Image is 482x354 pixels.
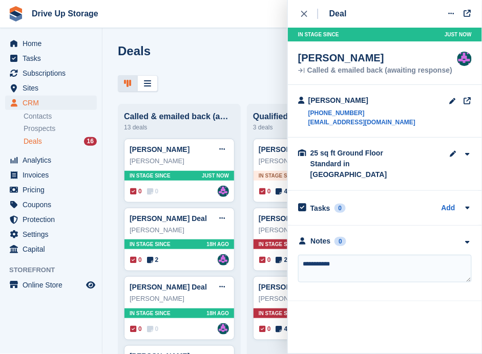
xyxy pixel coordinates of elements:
[23,278,84,292] span: Online Store
[28,5,102,22] a: Drive Up Storage
[23,227,84,241] span: Settings
[259,324,271,334] span: 0
[5,36,97,51] a: menu
[202,172,229,180] span: Just now
[130,156,229,166] div: [PERSON_NAME]
[259,156,358,166] div: [PERSON_NAME]
[5,227,97,241] a: menu
[147,187,159,196] span: 0
[118,44,151,58] h1: Deals
[23,197,84,212] span: Coupons
[130,214,207,223] a: [PERSON_NAME] Deal
[130,225,229,235] div: [PERSON_NAME]
[308,95,415,106] div: [PERSON_NAME]
[298,31,339,38] span: In stage since
[259,225,358,235] div: [PERSON_NAME]
[130,172,171,180] span: In stage since
[5,278,97,292] a: menu
[276,255,288,264] span: 2
[5,168,97,182] a: menu
[5,242,97,256] a: menu
[23,168,84,182] span: Invoices
[84,137,97,146] div: 16
[24,136,97,147] a: Deals 16
[5,96,97,110] a: menu
[9,265,102,275] span: Storefront
[310,148,413,180] div: 25 sq ft Ground Floor Standard in [GEOGRAPHIC_DATA]
[147,255,159,264] span: 2
[308,108,415,118] a: [PHONE_NUMBER]
[329,8,347,20] div: Deal
[23,66,84,80] span: Subscriptions
[24,123,97,134] a: Prospects
[253,112,364,121] div: Qualified: Spoken/email conversation with them
[23,51,84,65] span: Tasks
[276,324,288,334] span: 4
[206,309,229,317] span: 18H AGO
[23,36,84,51] span: Home
[23,81,84,95] span: Sites
[23,212,84,227] span: Protection
[24,137,42,146] span: Deals
[124,121,235,134] div: 13 deals
[5,81,97,95] a: menu
[308,118,415,127] a: [EMAIL_ADDRESS][DOMAIN_NAME]
[259,283,336,291] a: [PERSON_NAME] Deal
[5,153,97,167] a: menu
[218,323,229,335] img: Andy
[24,112,97,121] a: Contacts
[5,212,97,227] a: menu
[5,197,97,212] a: menu
[130,255,142,264] span: 0
[130,145,190,153] a: [PERSON_NAME]
[130,187,142,196] span: 0
[276,187,288,196] span: 4
[259,294,358,304] div: [PERSON_NAME]
[259,255,271,264] span: 0
[445,31,472,38] span: Just now
[206,240,229,248] span: 18H AGO
[457,52,472,66] img: Andy
[85,279,97,291] a: Preview store
[259,240,300,248] span: In stage since
[23,183,84,197] span: Pricing
[130,240,171,248] span: In stage since
[311,236,331,247] div: Notes
[259,214,336,223] a: [PERSON_NAME] Deal
[124,112,235,121] div: Called & emailed back (awaiting response)
[8,6,24,21] img: stora-icon-8386f47178a22dfd0bd8f6a31ec36ba5ce8667c1dd55bd0f319d3a0aa187defe.svg
[23,153,84,167] span: Analytics
[23,96,84,110] span: CRM
[130,309,171,317] span: In stage since
[24,124,55,134] span: Prospects
[130,283,207,291] a: [PERSON_NAME] Deal
[147,324,159,334] span: 0
[253,121,364,134] div: 3 deals
[5,51,97,65] a: menu
[334,237,346,246] div: 0
[130,324,142,334] span: 0
[259,309,300,317] span: In stage since
[442,203,455,214] a: Add
[298,67,452,74] div: Called & emailed back (awaiting response)
[130,294,229,304] div: [PERSON_NAME]
[5,183,97,197] a: menu
[259,145,355,153] a: [PERSON_NAME] Tono Deal
[298,52,452,64] div: [PERSON_NAME]
[310,204,330,213] h2: Tasks
[218,186,229,197] a: Andy
[334,204,346,213] div: 0
[259,172,300,180] span: In stage since
[5,66,97,80] a: menu
[218,254,229,265] img: Andy
[23,242,84,256] span: Capital
[259,187,271,196] span: 0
